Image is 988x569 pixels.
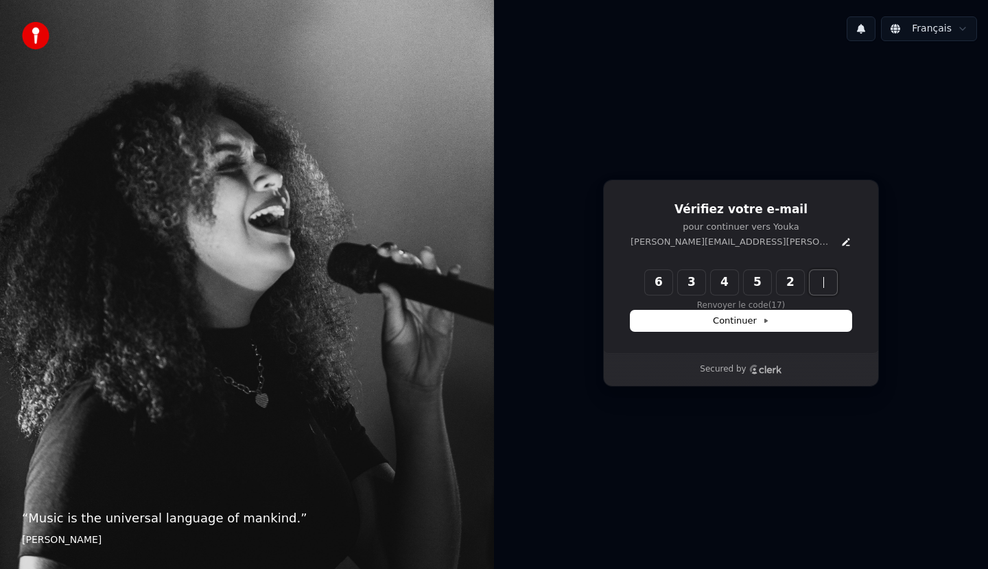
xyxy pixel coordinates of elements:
[631,236,835,248] p: [PERSON_NAME][EMAIL_ADDRESS][PERSON_NAME][DOMAIN_NAME]
[700,364,746,375] p: Secured by
[631,202,851,218] h1: Vérifiez votre e-mail
[749,365,782,374] a: Clerk logo
[840,237,851,247] button: Edit
[631,311,851,331] button: Continuer
[631,221,851,233] p: pour continuer vers Youka
[22,22,49,49] img: youka
[22,533,472,547] footer: [PERSON_NAME]
[645,270,864,295] input: Enter verification code
[22,509,472,528] p: “ Music is the universal language of mankind. ”
[713,315,769,327] span: Continuer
